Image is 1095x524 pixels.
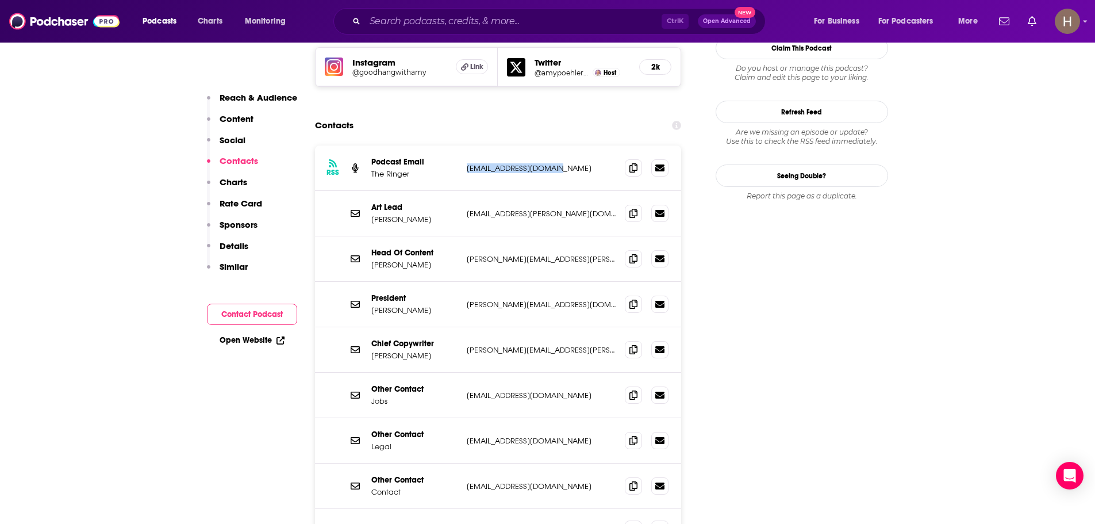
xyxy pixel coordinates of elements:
[467,209,616,219] p: [EMAIL_ADDRESS][PERSON_NAME][DOMAIN_NAME]
[190,12,229,30] a: Charts
[814,13,859,29] span: For Business
[207,177,247,198] button: Charts
[806,12,874,30] button: open menu
[649,62,662,72] h5: 2k
[371,351,458,361] p: [PERSON_NAME]
[698,14,756,28] button: Open AdvancedNew
[371,305,458,315] p: [PERSON_NAME]
[220,113,253,124] p: Content
[371,260,458,270] p: [PERSON_NAME]
[371,157,458,167] p: Podcast Email
[1055,9,1080,34] img: User Profile
[662,14,689,29] span: Ctrl K
[315,114,354,136] h2: Contacts
[470,62,483,71] span: Link
[207,198,262,219] button: Rate Card
[325,58,343,76] img: iconImage
[716,64,888,82] div: Claim and edit this page to your liking.
[365,12,662,30] input: Search podcasts, credits, & more...
[371,339,458,349] p: Chief Copywriter
[467,391,616,400] p: [EMAIL_ADDRESS][DOMAIN_NAME]
[245,13,286,29] span: Monitoring
[371,487,458,497] p: Contact
[716,37,888,59] button: Claim This Podcast
[220,335,285,345] a: Open Website
[716,64,888,73] span: Do you host or manage this podcast?
[220,155,258,166] p: Contacts
[220,177,247,188] p: Charts
[371,169,458,179] p: The Ringer
[207,240,248,262] button: Details
[220,261,248,272] p: Similar
[207,219,258,240] button: Sponsors
[878,13,933,29] span: For Podcasters
[207,261,248,282] button: Similar
[467,300,616,309] p: [PERSON_NAME][EMAIL_ADDRESS][DOMAIN_NAME]
[467,254,616,264] p: [PERSON_NAME][EMAIL_ADDRESS][PERSON_NAME][DOMAIN_NAME]
[326,168,339,177] h3: RSS
[994,12,1014,31] a: Show notifications dropdown
[467,345,616,355] p: [PERSON_NAME][EMAIL_ADDRESS][PERSON_NAME][DOMAIN_NAME]
[371,384,458,394] p: Other Contact
[371,442,458,452] p: Legal
[371,293,458,303] p: President
[1055,9,1080,34] button: Show profile menu
[220,135,245,146] p: Social
[467,163,616,173] p: [EMAIL_ADDRESS][DOMAIN_NAME]
[1023,12,1041,31] a: Show notifications dropdown
[535,68,590,77] a: @amypoehlerorg
[735,7,755,18] span: New
[371,396,458,406] p: Jobs
[352,68,447,77] a: @goodhangwithamy
[871,12,950,30] button: open menu
[595,70,601,76] img: Amy Poehler
[716,165,888,187] a: Seeing Double?
[467,436,616,446] p: [EMAIL_ADDRESS][DOMAIN_NAME]
[535,57,630,68] h5: Twitter
[344,8,777,35] div: Search podcasts, credits, & more...
[1055,9,1080,34] span: Logged in as hpoole
[135,12,191,30] button: open menu
[716,192,888,201] div: Report this page as a duplicate.
[143,13,176,29] span: Podcasts
[352,57,447,68] h5: Instagram
[604,69,616,77] span: Host
[207,113,253,135] button: Content
[703,18,751,24] span: Open Advanced
[716,128,888,146] div: Are we missing an episode or update? Use this to check the RSS feed immediately.
[198,13,222,29] span: Charts
[207,92,297,113] button: Reach & Audience
[371,475,458,485] p: Other Contact
[220,92,297,103] p: Reach & Audience
[716,101,888,123] button: Refresh Feed
[1056,462,1084,489] div: Open Intercom Messenger
[371,202,458,212] p: Art Lead
[371,248,458,258] p: Head Of Content
[207,304,297,325] button: Contact Podcast
[220,198,262,209] p: Rate Card
[371,430,458,439] p: Other Contact
[371,215,458,224] p: [PERSON_NAME]
[207,155,258,177] button: Contacts
[220,240,248,251] p: Details
[9,10,120,32] img: Podchaser - Follow, Share and Rate Podcasts
[237,12,301,30] button: open menu
[958,13,978,29] span: More
[220,219,258,230] p: Sponsors
[456,59,488,74] a: Link
[950,12,992,30] button: open menu
[207,135,245,156] button: Social
[467,481,616,491] p: [EMAIL_ADDRESS][DOMAIN_NAME]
